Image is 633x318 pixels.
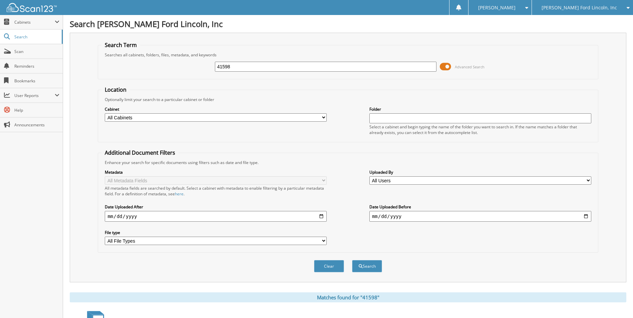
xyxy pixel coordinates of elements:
span: [PERSON_NAME] [478,6,516,10]
span: Reminders [14,63,59,69]
input: start [105,211,327,222]
h1: Search [PERSON_NAME] Ford Lincoln, Inc [70,18,626,29]
span: Announcements [14,122,59,128]
div: Searches all cabinets, folders, files, metadata, and keywords [101,52,594,58]
div: Select a cabinet and begin typing the name of the folder you want to search in. If the name match... [369,124,591,135]
span: Help [14,107,59,113]
span: Cabinets [14,19,55,25]
label: Cabinet [105,106,327,112]
span: Scan [14,49,59,54]
button: Search [352,260,382,272]
img: scan123-logo-white.svg [7,3,57,12]
label: Date Uploaded After [105,204,327,210]
a: here [175,191,184,197]
legend: Location [101,86,130,93]
span: Advanced Search [455,64,485,69]
div: Optionally limit your search to a particular cabinet or folder [101,97,594,102]
span: User Reports [14,93,55,98]
span: Search [14,34,58,40]
label: Metadata [105,169,327,175]
span: [PERSON_NAME] Ford Lincoln, Inc [542,6,617,10]
label: File type [105,230,327,235]
legend: Search Term [101,41,140,49]
label: Date Uploaded Before [369,204,591,210]
label: Folder [369,106,591,112]
legend: Additional Document Filters [101,149,179,156]
span: Bookmarks [14,78,59,84]
button: Clear [314,260,344,272]
div: Enhance your search for specific documents using filters such as date and file type. [101,160,594,165]
input: end [369,211,591,222]
div: All metadata fields are searched by default. Select a cabinet with metadata to enable filtering b... [105,185,327,197]
div: Matches found for "41598" [70,292,626,302]
label: Uploaded By [369,169,591,175]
